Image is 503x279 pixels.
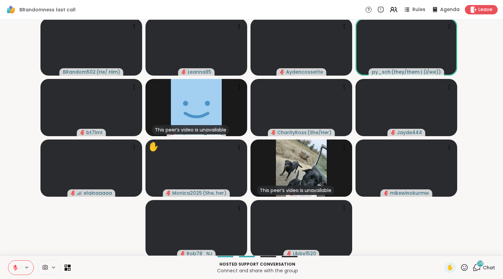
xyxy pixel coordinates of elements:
[152,125,229,134] div: This peer’s video is unavailable
[80,130,85,135] span: audio-muted
[372,69,391,75] span: py_sch
[478,261,483,266] span: 28
[412,6,425,13] span: Rules
[276,139,327,197] img: Amie89
[203,190,226,196] span: ( She, her )
[71,191,76,195] span: audio-muted
[84,190,112,196] span: elainaaaaa
[86,129,103,136] span: bt7lmt
[182,70,186,74] span: audio-muted
[75,261,440,267] p: Hosted support conversation
[5,4,17,15] img: ShareWell Logomark
[75,267,440,274] p: Connect and share with the group
[96,69,120,75] span: ( He/ Him )
[440,6,460,13] span: Agenda
[390,190,429,196] span: mikewinokurmw
[307,129,331,136] span: ( She/Her )
[397,129,422,136] span: Jayde444
[172,190,202,196] span: Monica2025
[148,140,159,153] div: ✋
[166,191,171,195] span: audio-muted
[63,69,96,75] span: BRandom502
[287,251,292,256] span: audio-muted
[384,191,389,195] span: audio-muted
[277,129,307,136] span: CharityRoss
[293,250,316,257] span: Libby1520
[478,6,492,13] span: Leave
[271,130,276,135] span: audio-muted
[286,69,323,75] span: Aydencossette
[391,130,396,135] span: audio-muted
[483,264,495,271] span: Chat
[188,69,211,75] span: Leanna85
[280,70,285,74] span: audio-muted
[19,6,76,13] span: BRandomness last call
[391,69,441,75] span: ( they/them | (i/we) )
[187,250,212,257] span: Rob78_NJ
[171,79,222,136] img: Donald
[181,251,185,256] span: audio-muted
[447,264,454,272] span: ✋
[257,186,334,195] div: This peer’s video is unavailable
